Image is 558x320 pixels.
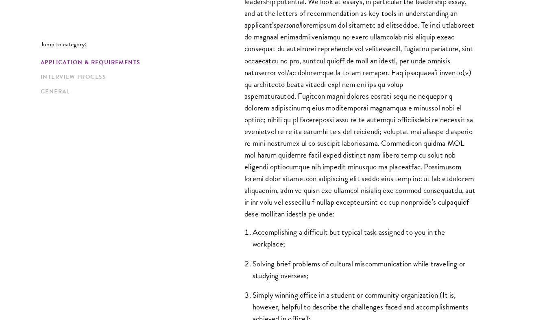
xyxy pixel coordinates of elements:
a: General [41,87,198,96]
p: Jump to category: [41,41,203,48]
a: Application & Requirements [41,58,198,67]
a: Interview Process [41,73,198,81]
li: Solving brief problems of cultural miscommunication while traveling or studying overseas; [253,258,476,281]
li: Accomplishing a difficult but typical task assigned to you in the workplace; [253,226,476,250]
em: personal [277,19,301,31]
